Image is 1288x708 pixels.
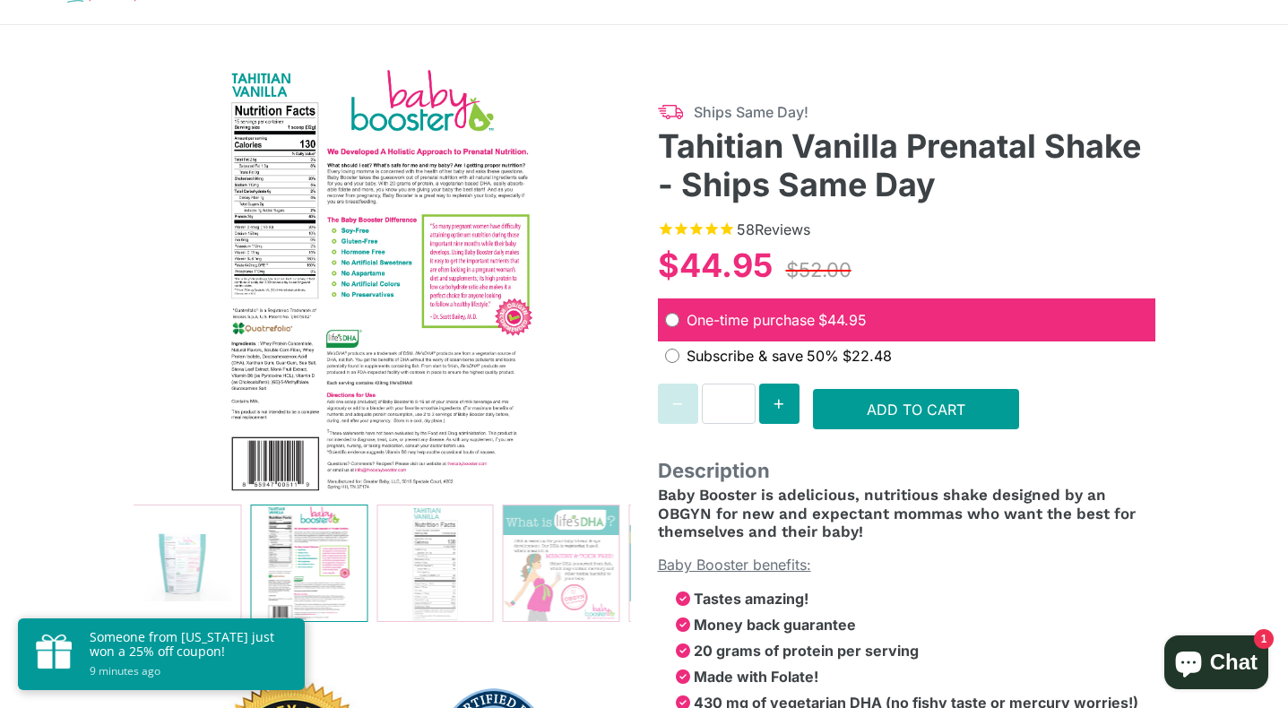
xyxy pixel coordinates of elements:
img: Tahitian Vanilla Prenatal Shake - Ships Same Day [251,505,367,621]
img: Tahitian Vanilla Prenatal Shake - Ships Same Day [134,65,631,496]
div: $52.00 [782,251,856,289]
img: Tahitian Vanilla Prenatal Shake - Ships Same Day [629,505,745,621]
img: Tahitian Vanilla Prenatal Shake - Ships Same Day [377,505,493,621]
span: 50% [807,347,843,365]
span: Rated 4.7 out of 5 stars 58 reviews [658,219,1155,242]
span: 58 reviews [737,220,810,238]
inbox-online-store-chat: Shopify online store chat [1159,635,1274,694]
span: Ships Same Day! [694,101,1155,123]
span: Description [658,456,1155,486]
span: One-time purchase [687,311,818,329]
strong: Tastes amazing! [694,590,808,608]
span: Add to Cart [867,401,965,419]
strong: Made with Folate! [694,668,818,686]
img: Tahitian Vanilla Prenatal Shake - Ships Same Day [503,505,618,621]
span: recurring price [843,347,892,365]
img: gift.png [36,634,72,669]
input: Quantity for Tahitian Vanilla Prenatal Shake - Ships Same Day [702,384,756,424]
img: Tahitian Vanilla Prenatal Shake - Ships Same Day [125,505,241,621]
div: $44.95 [658,241,773,289]
button: Add to Cart [813,389,1019,429]
button: Increase quantity for Tahitian Vanilla Prenatal Shake - Ships Same Day [759,384,800,424]
span: Subscribe & save [687,347,807,365]
strong: Money back guarantee [694,616,856,634]
h3: Tahitian Vanilla Prenatal Shake - Ships Same Day [658,127,1155,204]
span: Baby Booster is a [658,486,787,504]
span: Reviews [755,220,810,238]
small: 9 minutes ago [90,663,287,679]
h4: delicious, nutritious shake designed by an OBGYN for new and expectant mommas who want the best f... [658,486,1155,540]
p: Someone from [US_STATE] just won a 25% off coupon! [90,630,287,659]
span: original price [818,311,867,329]
strong: 20 grams of protein per serving [694,642,919,660]
span: Baby Booster benefits: [658,556,811,574]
